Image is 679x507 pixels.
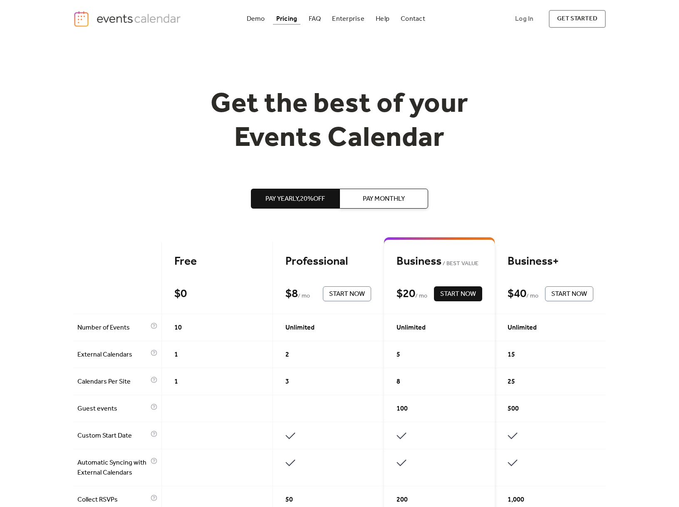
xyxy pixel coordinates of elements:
span: / mo [415,291,427,301]
a: Enterprise [329,13,367,25]
button: Start Now [434,286,482,301]
div: $ 8 [285,287,298,301]
div: $ 20 [396,287,415,301]
a: home [73,10,183,27]
span: BEST VALUE [441,259,478,269]
button: Start Now [323,286,371,301]
span: 50 [285,495,293,505]
span: 15 [508,350,515,360]
div: Contact [401,17,425,21]
div: $ 40 [508,287,526,301]
div: Pricing [276,17,297,21]
a: FAQ [305,13,325,25]
a: Demo [243,13,268,25]
span: 1,000 [508,495,524,505]
a: Contact [397,13,429,25]
span: 5 [396,350,400,360]
div: Business [396,254,482,269]
span: Guest events [77,404,149,414]
div: Enterprise [332,17,364,21]
button: Start Now [545,286,593,301]
div: Free [174,254,260,269]
span: Calendars Per Site [77,377,149,387]
span: 25 [508,377,515,387]
span: Collect RSVPs [77,495,149,505]
div: $ 0 [174,287,187,301]
a: Log In [507,10,542,28]
div: Help [376,17,389,21]
span: Unlimited [508,323,537,333]
span: 2 [285,350,289,360]
button: Pay Yearly,20%off [251,189,339,209]
span: Custom Start Date [77,431,149,441]
a: Pricing [273,13,301,25]
a: get started [549,10,606,28]
div: FAQ [309,17,321,21]
span: Start Now [551,289,587,299]
button: Pay Monthly [339,189,428,209]
span: / mo [298,291,310,301]
span: 10 [174,323,182,333]
span: / mo [526,291,538,301]
span: 200 [396,495,408,505]
a: Help [372,13,393,25]
div: Demo [247,17,265,21]
div: Business+ [508,254,593,269]
span: Unlimited [285,323,315,333]
span: 3 [285,377,289,387]
span: 100 [396,404,408,414]
span: 1 [174,350,178,360]
span: 8 [396,377,400,387]
h1: Get the best of your Events Calendar [180,88,499,155]
span: Unlimited [396,323,426,333]
span: External Calendars [77,350,149,360]
span: Automatic Syncing with External Calendars [77,458,149,478]
span: 1 [174,377,178,387]
span: Pay Yearly, 20% off [265,194,325,204]
span: Number of Events [77,323,149,333]
span: Start Now [329,289,365,299]
span: Pay Monthly [363,194,405,204]
div: Professional [285,254,371,269]
span: Start Now [440,289,476,299]
span: 500 [508,404,519,414]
